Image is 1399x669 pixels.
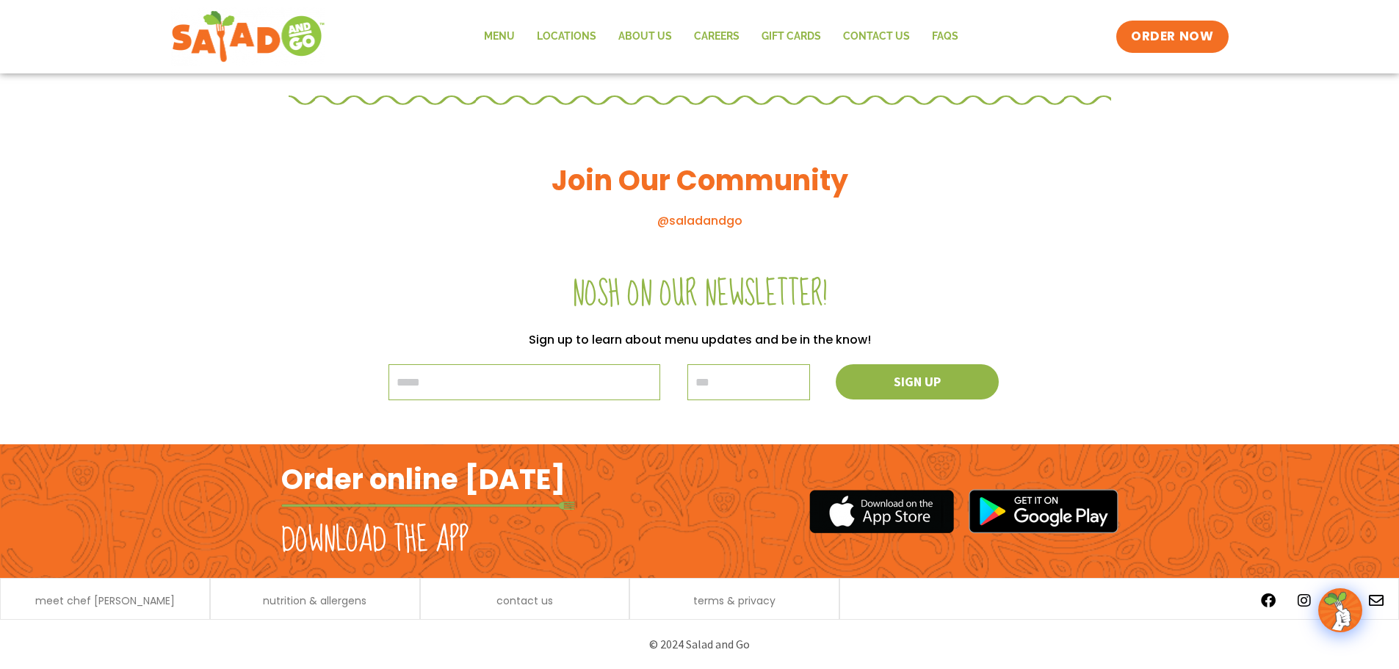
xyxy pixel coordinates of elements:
[809,488,954,535] img: appstore
[1116,21,1228,53] a: ORDER NOW
[657,212,742,229] a: @saladandgo
[496,596,553,606] a: contact us
[751,20,832,54] a: GIFT CARDS
[1320,590,1361,631] img: wpChatIcon
[473,20,526,54] a: Menu
[607,20,683,54] a: About Us
[836,364,999,399] button: Sign up
[171,7,326,66] img: new-SAG-logo-768×292
[281,520,469,561] h2: Download the app
[281,461,565,497] h2: Order online [DATE]
[693,596,776,606] a: terms & privacy
[473,20,969,54] nav: Menu
[289,274,1111,315] h2: Nosh on our newsletter!
[526,20,607,54] a: Locations
[289,634,1111,654] p: © 2024 Salad and Go
[832,20,921,54] a: Contact Us
[289,330,1111,350] p: Sign up to learn about menu updates and be in the know!
[263,596,366,606] a: nutrition & allergens
[894,375,941,388] span: Sign up
[281,502,575,510] img: fork
[1131,28,1213,46] span: ORDER NOW
[289,162,1111,198] h3: Join Our Community
[35,596,175,606] a: meet chef [PERSON_NAME]
[921,20,969,54] a: FAQs
[969,489,1118,533] img: google_play
[683,20,751,54] a: Careers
